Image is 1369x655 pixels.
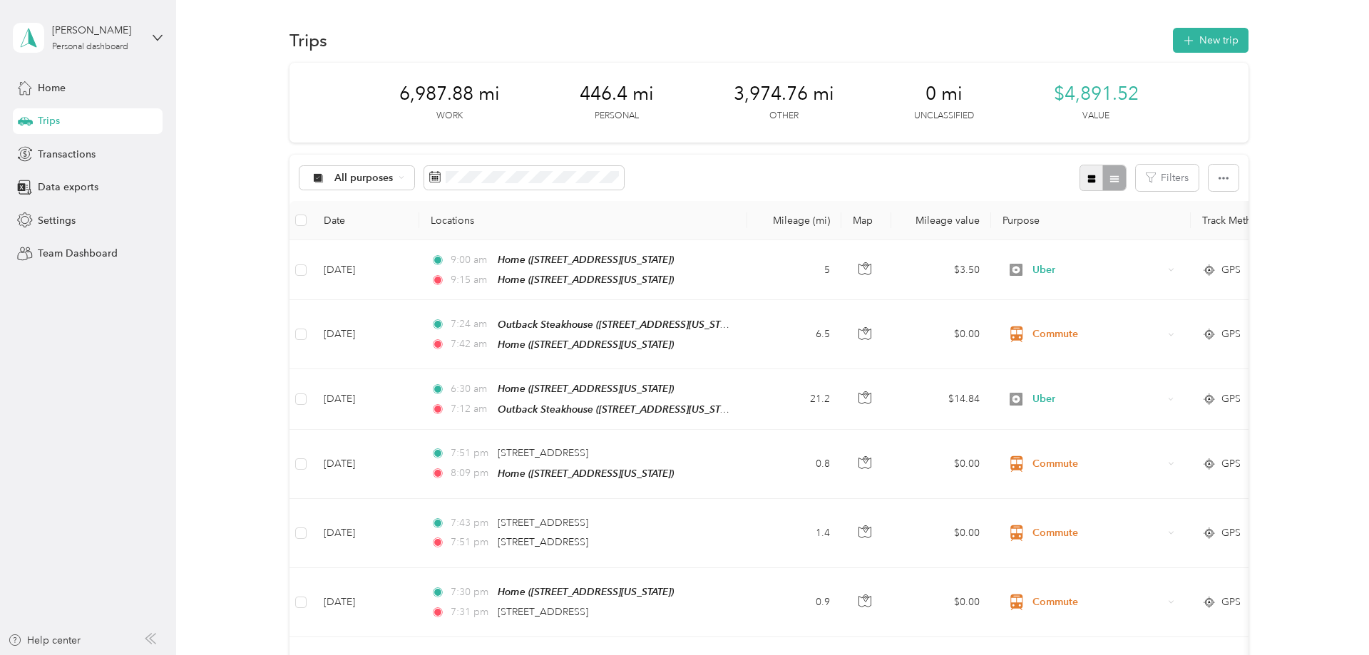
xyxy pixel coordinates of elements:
[841,201,891,240] th: Map
[312,201,419,240] th: Date
[451,316,491,332] span: 7:24 am
[419,201,747,240] th: Locations
[451,445,491,461] span: 7:51 pm
[1221,594,1241,610] span: GPS
[1010,393,1022,406] img: Legacy Icon [Uber]
[289,33,327,48] h1: Trips
[1032,594,1163,610] span: Commute
[38,213,76,228] span: Settings
[498,447,588,459] span: [STREET_ADDRESS]
[1032,326,1163,342] span: Commute
[991,201,1191,240] th: Purpose
[747,568,841,637] td: 0.9
[891,300,991,369] td: $0.00
[926,83,963,105] span: 0 mi
[1221,456,1241,472] span: GPS
[312,240,419,300] td: [DATE]
[1032,525,1163,541] span: Commute
[498,319,742,331] span: Outback Steakhouse ([STREET_ADDRESS][US_STATE])
[1289,575,1369,655] iframe: Everlance-gr Chat Button Frame
[769,110,799,123] p: Other
[312,568,419,637] td: [DATE]
[38,147,96,162] span: Transactions
[747,300,841,369] td: 6.5
[52,43,128,51] div: Personal dashboard
[914,110,974,123] p: Unclassified
[595,110,639,123] p: Personal
[312,430,419,499] td: [DATE]
[451,515,491,531] span: 7:43 pm
[451,272,491,288] span: 9:15 am
[1010,264,1022,277] img: Legacy Icon [Uber]
[451,465,491,481] span: 8:09 pm
[1032,391,1163,407] span: Uber
[498,536,588,548] span: [STREET_ADDRESS]
[334,173,394,183] span: All purposes
[399,83,500,105] span: 6,987.88 mi
[451,401,491,417] span: 7:12 am
[747,430,841,499] td: 0.8
[38,246,118,261] span: Team Dashboard
[498,254,674,265] span: Home ([STREET_ADDRESS][US_STATE])
[734,83,834,105] span: 3,974.76 mi
[451,381,491,397] span: 6:30 am
[891,499,991,568] td: $0.00
[1082,110,1109,123] p: Value
[580,83,654,105] span: 446.4 mi
[1221,391,1241,407] span: GPS
[891,369,991,429] td: $14.84
[38,81,66,96] span: Home
[498,403,742,416] span: Outback Steakhouse ([STREET_ADDRESS][US_STATE])
[451,252,491,268] span: 9:00 am
[498,606,588,618] span: [STREET_ADDRESS]
[891,568,991,637] td: $0.00
[498,517,588,529] span: [STREET_ADDRESS]
[498,468,674,479] span: Home ([STREET_ADDRESS][US_STATE])
[1191,201,1291,240] th: Track Method
[8,633,81,648] button: Help center
[498,274,674,285] span: Home ([STREET_ADDRESS][US_STATE])
[38,180,98,195] span: Data exports
[1136,165,1199,191] button: Filters
[747,369,841,429] td: 21.2
[1221,525,1241,541] span: GPS
[1173,28,1248,53] button: New trip
[891,240,991,300] td: $3.50
[312,300,419,369] td: [DATE]
[498,383,674,394] span: Home ([STREET_ADDRESS][US_STATE])
[38,113,60,128] span: Trips
[747,240,841,300] td: 5
[747,499,841,568] td: 1.4
[52,23,141,38] div: [PERSON_NAME]
[436,110,463,123] p: Work
[451,604,491,620] span: 7:31 pm
[312,369,419,429] td: [DATE]
[1221,326,1241,342] span: GPS
[451,584,491,600] span: 7:30 pm
[891,201,991,240] th: Mileage value
[1032,456,1163,472] span: Commute
[1054,83,1139,105] span: $4,891.52
[451,535,491,550] span: 7:51 pm
[1032,262,1163,278] span: Uber
[498,586,674,597] span: Home ([STREET_ADDRESS][US_STATE])
[451,336,491,352] span: 7:42 am
[498,339,674,350] span: Home ([STREET_ADDRESS][US_STATE])
[312,499,419,568] td: [DATE]
[1221,262,1241,278] span: GPS
[747,201,841,240] th: Mileage (mi)
[891,430,991,499] td: $0.00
